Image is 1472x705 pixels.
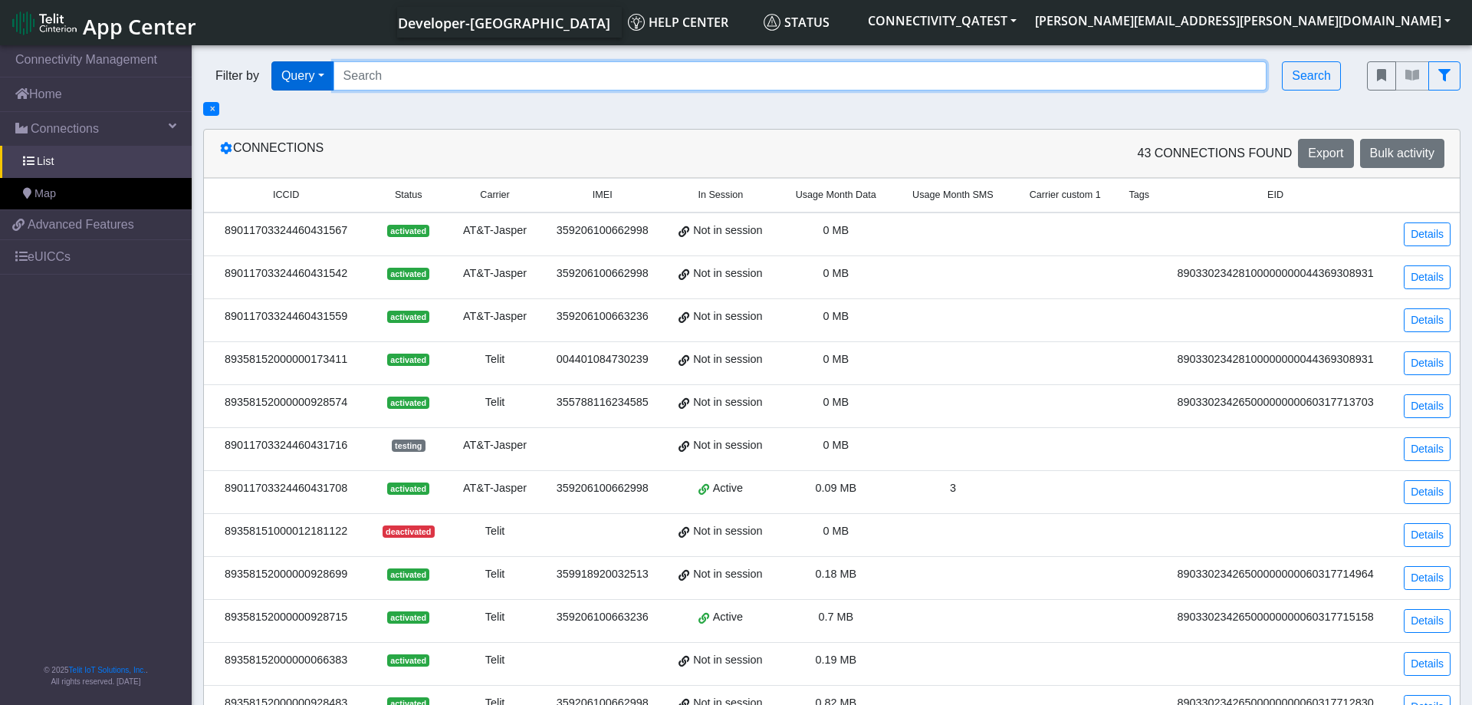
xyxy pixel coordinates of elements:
[392,440,426,452] span: testing
[213,394,359,411] div: 89358152000000928574
[1404,394,1451,418] a: Details
[622,7,757,38] a: Help center
[693,222,762,239] span: Not in session
[458,222,532,239] div: AT&T-Jasper
[823,310,849,322] span: 0 MB
[387,311,429,323] span: activated
[764,14,830,31] span: Status
[1168,609,1382,626] div: 89033023426500000000060317715158
[213,222,359,239] div: 89011703324460431567
[458,308,532,325] div: AT&T-Jasper
[395,188,422,203] span: Status
[398,14,610,32] span: Developer-[GEOGRAPHIC_DATA]
[69,666,146,674] a: Telit IoT Solutions, Inc.
[1129,188,1149,203] span: Tags
[550,394,655,411] div: 355788116234585
[1282,61,1341,91] button: Search
[1026,7,1460,35] button: [PERSON_NAME][EMAIL_ADDRESS][PERSON_NAME][DOMAIN_NAME]
[550,351,655,368] div: 004401084730239
[273,188,299,203] span: ICCID
[387,225,429,237] span: activated
[1404,652,1451,676] a: Details
[213,566,359,583] div: 89358152000000928699
[823,396,849,408] span: 0 MB
[208,139,832,168] div: Connections
[593,188,613,203] span: IMEI
[458,652,532,669] div: Telit
[693,265,762,282] span: Not in session
[628,14,728,31] span: Help center
[903,480,1002,497] div: 3
[1367,61,1460,91] div: fitlers menu
[550,609,655,626] div: 359206100663236
[387,354,429,366] span: activated
[815,482,856,494] span: 0.09 MB
[213,265,359,282] div: 89011703324460431542
[550,566,655,583] div: 359918920032513
[1370,147,1434,160] span: Bulk activity
[693,437,762,454] span: Not in session
[213,523,359,540] div: 89358151000012181122
[550,308,655,325] div: 359206100663236
[37,153,54,170] span: List
[210,104,215,114] span: ×
[693,351,762,368] span: Not in session
[34,186,56,203] span: Map
[213,609,359,626] div: 89358152000000928715
[458,351,532,368] div: Telit
[693,394,762,411] span: Not in session
[1404,437,1451,461] a: Details
[1404,609,1451,633] a: Details
[550,222,655,239] div: 359206100662998
[387,568,429,581] span: activated
[698,188,743,203] span: In Session
[210,104,215,114] button: Close
[480,188,509,203] span: Carrier
[1404,523,1451,547] a: Details
[818,611,853,623] span: 0.7 MB
[458,566,532,583] div: Telit
[387,611,429,624] span: activated
[693,308,762,325] span: Not in session
[1168,394,1382,411] div: 89033023426500000000060317713703
[859,7,1026,35] button: CONNECTIVITY_QATEST
[693,523,762,540] span: Not in session
[31,120,99,138] span: Connections
[815,568,856,580] span: 0.18 MB
[1404,265,1451,289] a: Details
[815,654,856,666] span: 0.19 MB
[387,397,429,409] span: activated
[1404,222,1451,246] a: Details
[213,351,359,368] div: 89358152000000173411
[550,480,655,497] div: 359206100662998
[823,353,849,365] span: 0 MB
[1298,139,1353,168] button: Export
[387,654,429,667] span: activated
[333,61,1267,91] input: Search...
[693,652,762,669] span: Not in session
[458,265,532,282] div: AT&T-Jasper
[387,483,429,495] span: activated
[203,67,271,85] span: Filter by
[823,267,849,279] span: 0 MB
[713,480,743,497] span: Active
[213,437,359,454] div: 89011703324460431716
[764,14,780,31] img: status.svg
[458,394,532,411] div: Telit
[628,14,645,31] img: knowledge.svg
[458,523,532,540] div: Telit
[823,525,849,537] span: 0 MB
[1168,351,1382,368] div: 89033023428100000000044369308931
[397,7,609,38] a: Your current platform instance
[458,480,532,497] div: AT&T-Jasper
[1168,265,1382,282] div: 89033023428100000000044369308931
[1404,480,1451,504] a: Details
[458,609,532,626] div: Telit
[213,308,359,325] div: 89011703324460431559
[1030,188,1101,203] span: Carrier custom 1
[550,265,655,282] div: 359206100662998
[1168,566,1382,583] div: 89033023426500000000060317714964
[271,61,334,91] button: Query
[1404,308,1451,332] a: Details
[823,224,849,236] span: 0 MB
